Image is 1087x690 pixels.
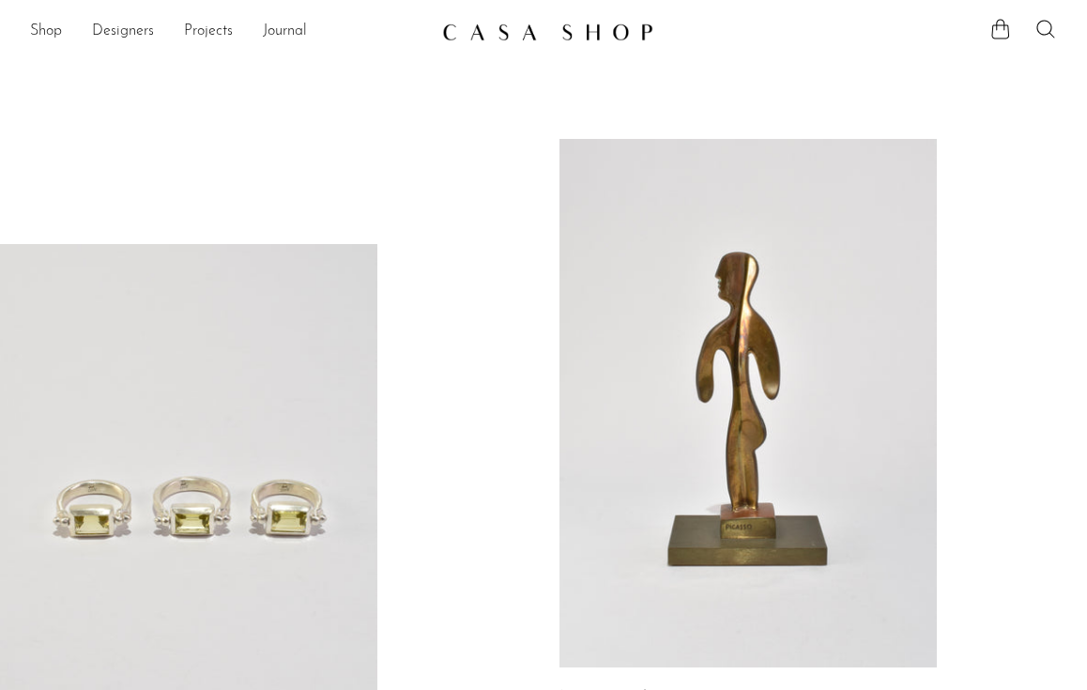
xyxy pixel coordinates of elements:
nav: Desktop navigation [30,16,427,48]
a: Designers [92,20,154,44]
a: Projects [184,20,233,44]
a: Journal [263,20,307,44]
ul: NEW HEADER MENU [30,16,427,48]
a: Shop [30,20,62,44]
